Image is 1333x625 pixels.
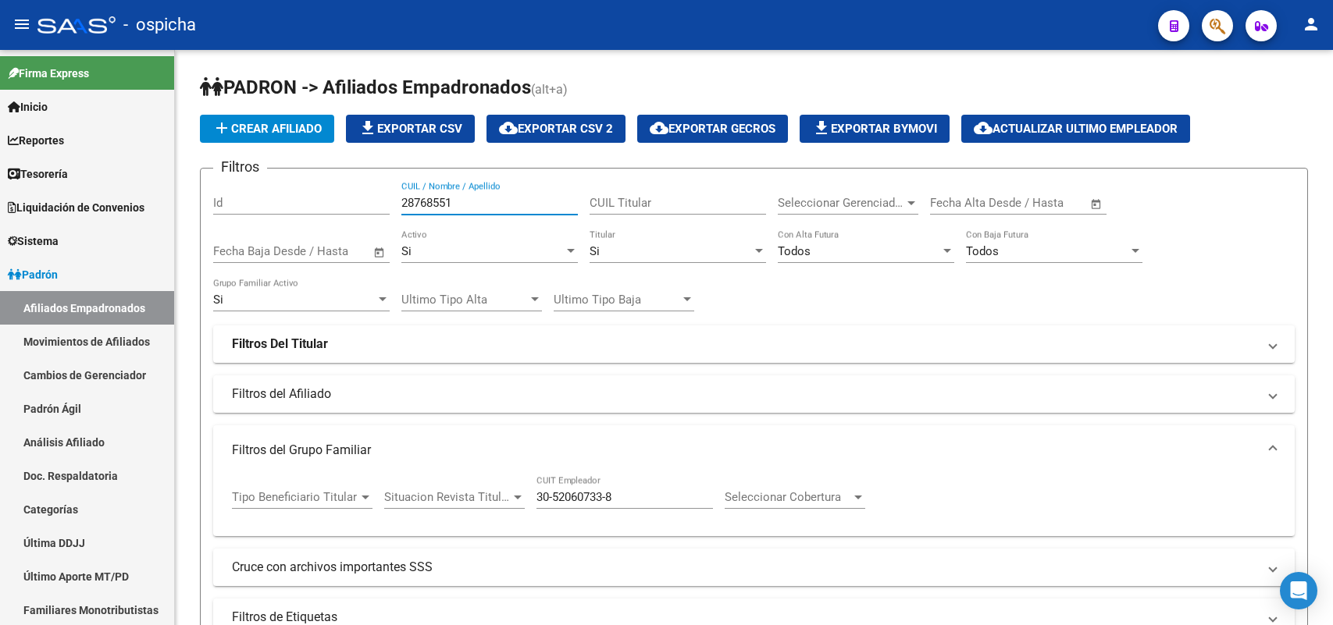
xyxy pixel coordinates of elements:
span: Tesorería [8,165,68,183]
span: Firma Express [8,65,89,82]
button: Exportar GECROS [637,115,788,143]
span: Exportar CSV [358,122,462,136]
mat-icon: cloud_download [650,119,668,137]
span: Seleccionar Gerenciador [778,196,904,210]
span: Ultimo Tipo Baja [554,293,680,307]
input: Fecha fin [1007,196,1083,210]
span: Seleccionar Cobertura [725,490,851,504]
span: Exportar CSV 2 [499,122,613,136]
span: Inicio [8,98,48,115]
span: (alt+a) [531,82,568,97]
mat-icon: file_download [358,119,377,137]
span: Sistema [8,233,59,250]
span: Padrón [8,266,58,283]
mat-panel-title: Filtros del Afiliado [232,385,1257,403]
span: - ospicha [123,8,196,42]
input: Fecha inicio [213,244,276,258]
span: Si [401,244,412,258]
mat-expansion-panel-header: Filtros Del Titular [213,325,1295,363]
span: Actualizar ultimo Empleador [974,122,1178,136]
mat-expansion-panel-header: Filtros del Afiliado [213,375,1295,413]
mat-icon: menu [12,15,31,34]
span: Ultimo Tipo Alta [401,293,528,307]
button: Open calendar [371,243,389,261]
mat-icon: cloud_download [499,119,518,137]
mat-icon: file_download [812,119,831,137]
h3: Filtros [213,156,267,178]
mat-expansion-panel-header: Cruce con archivos importantes SSS [213,549,1295,586]
button: Exportar Bymovi [800,115,950,143]
span: PADRON -> Afiliados Empadronados [200,76,531,98]
span: Situacion Revista Titular [384,490,511,504]
div: Filtros del Grupo Familiar [213,475,1295,536]
strong: Filtros Del Titular [232,336,328,353]
mat-panel-title: Cruce con archivos importantes SSS [232,559,1257,576]
button: Actualizar ultimo Empleador [961,115,1190,143]
div: Open Intercom Messenger [1280,572,1317,609]
mat-icon: add [212,119,231,137]
button: Exportar CSV 2 [487,115,626,143]
mat-icon: person [1302,15,1321,34]
span: Si [213,293,223,307]
span: Exportar GECROS [650,122,775,136]
span: Todos [966,244,999,258]
span: Todos [778,244,811,258]
mat-expansion-panel-header: Filtros del Grupo Familiar [213,425,1295,475]
mat-icon: cloud_download [974,119,993,137]
span: Si [590,244,600,258]
input: Fecha inicio [930,196,993,210]
span: Tipo Beneficiario Titular [232,490,358,504]
span: Exportar Bymovi [812,122,937,136]
span: Crear Afiliado [212,122,322,136]
button: Open calendar [1088,195,1106,213]
button: Exportar CSV [346,115,475,143]
button: Crear Afiliado [200,115,334,143]
span: Reportes [8,132,64,149]
span: Liquidación de Convenios [8,199,144,216]
mat-panel-title: Filtros del Grupo Familiar [232,442,1257,459]
input: Fecha fin [290,244,366,258]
